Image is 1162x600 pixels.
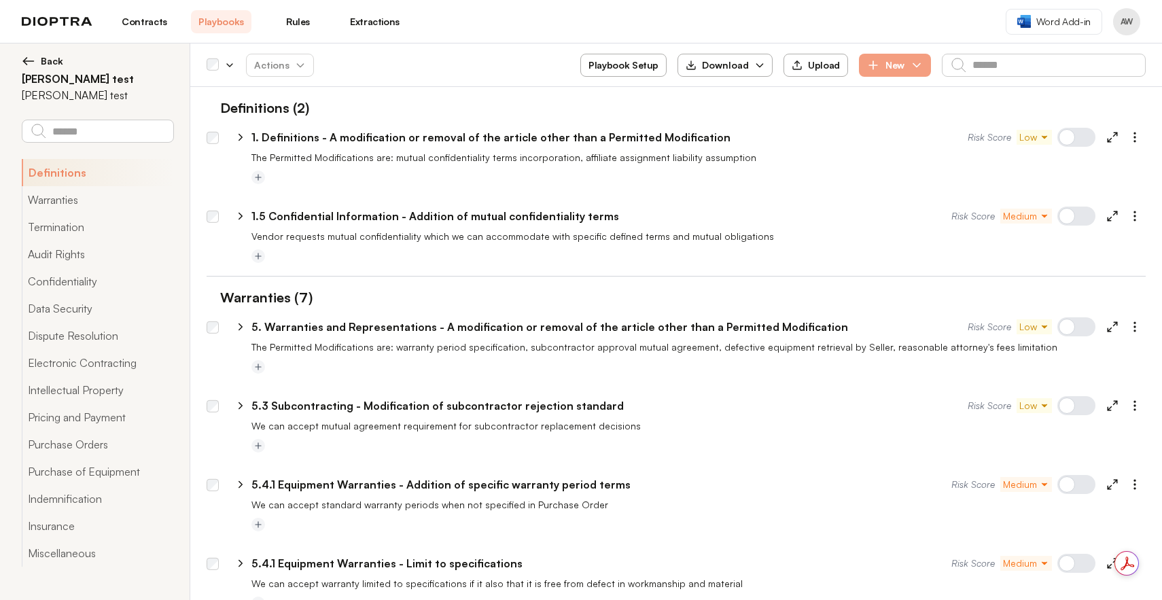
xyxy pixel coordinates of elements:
a: Word Add-in [1006,9,1102,35]
button: Add tag [251,171,265,184]
a: Playbooks [191,10,251,33]
div: Download [686,58,749,72]
span: Risk Score [951,209,995,223]
button: Confidentiality [22,268,173,295]
button: Definitions [22,159,173,186]
button: Profile menu [1113,8,1140,35]
span: Medium [1003,478,1049,491]
img: word [1017,15,1031,28]
span: Risk Score [951,557,995,570]
button: Low [1017,398,1052,413]
button: Upload [784,54,848,77]
p: We can accept mutual agreement requirement for subcontractor replacement decisions [251,419,1146,433]
button: Purchase Orders [22,431,173,458]
p: 5.4.1 Equipment Warranties - Addition of specific warranty period terms [251,476,631,493]
a: Contracts [114,10,175,33]
button: Indemnification [22,485,173,512]
p: The Permitted Modifications are: mutual confidentiality terms incorporation, affiliate assignment... [251,151,1146,164]
button: Insurance [22,512,173,540]
p: Vendor requests mutual confidentiality which we can accommodate with specific defined terms and m... [251,230,1146,243]
span: Risk Score [968,130,1011,144]
button: New [859,54,931,77]
p: 1. Definitions - A modification or removal of the article other than a Permitted Modification [251,129,730,145]
button: Add tag [251,249,265,263]
button: Add tag [251,360,265,374]
button: Purchase of Equipment [22,458,173,485]
p: We can accept standard warranty periods when not specified in Purchase Order [251,498,1146,512]
span: Low [1019,399,1049,412]
div: Select all [207,59,219,71]
span: Word Add-in [1036,15,1091,29]
p: 5. Warranties and Representations - A modification or removal of the article other than a Permitt... [251,319,848,335]
img: logo [22,17,92,27]
p: [PERSON_NAME] test [22,87,128,103]
span: Back [41,54,63,68]
span: Medium [1003,209,1049,223]
button: Medium [1000,556,1052,571]
button: Medium [1000,209,1052,224]
button: Data Security [22,295,173,322]
img: left arrow [22,54,35,68]
h2: [PERSON_NAME] test [22,71,173,87]
span: Medium [1003,557,1049,570]
button: Low [1017,130,1052,145]
button: Electronic Contracting [22,349,173,376]
button: Intellectual Property [22,376,173,404]
button: Dispute Resolution [22,322,173,349]
button: Playbook Setup [580,54,667,77]
p: 5.4.1 Equipment Warranties - Limit to specifications [251,555,523,571]
button: Audit Rights [22,241,173,268]
button: Termination [22,213,173,241]
button: Low [1017,319,1052,334]
button: Warranties [22,186,173,213]
span: Low [1019,320,1049,334]
h1: Warranties (7) [207,287,313,308]
p: We can accept warranty limited to specifications if it also that it is free from defect in workma... [251,577,1146,590]
span: Risk Score [951,478,995,491]
h1: Definitions (2) [207,98,309,118]
a: Extractions [345,10,405,33]
button: Actions [246,54,314,77]
button: Download [677,54,773,77]
span: Low [1019,130,1049,144]
button: Pricing and Payment [22,404,173,431]
span: Risk Score [968,320,1011,334]
button: Miscellaneous [22,540,173,567]
button: Add tag [251,439,265,453]
button: Add tag [251,518,265,531]
button: Medium [1000,477,1052,492]
p: The Permitted Modifications are: warranty period specification, subcontractor approval mutual agr... [251,340,1146,354]
button: Back [22,54,173,68]
span: Actions [243,53,317,77]
p: 1.5 Confidential Information - Addition of mutual confidentiality terms [251,208,619,224]
p: 5.3 Subcontracting - Modification of subcontractor rejection standard [251,398,624,414]
a: Rules [268,10,328,33]
div: Upload [792,59,840,71]
span: Risk Score [968,399,1011,412]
